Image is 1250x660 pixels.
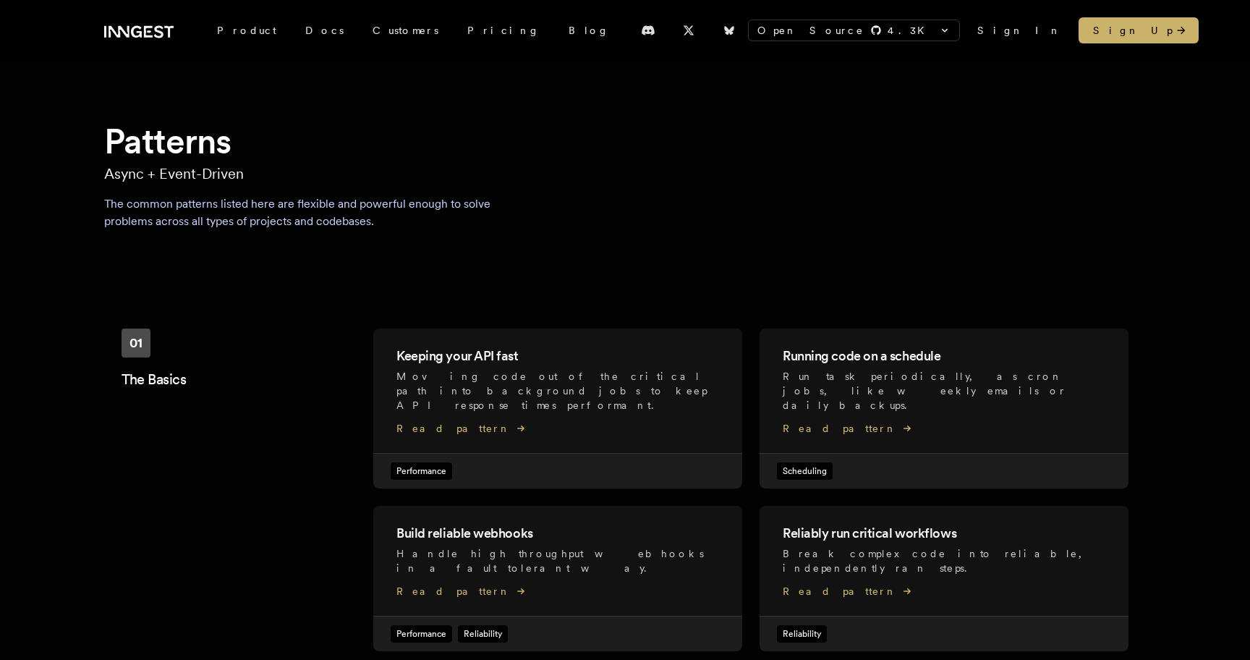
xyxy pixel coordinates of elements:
[373,506,742,651] a: Build reliable webhooksHandle high throughput webhooks in a fault tolerant way.Read patternPerfor...
[391,462,452,480] span: Performance
[757,23,864,38] span: Open Source
[391,625,452,643] span: Performance
[104,195,521,230] p: The common patterns listed here are flexible and powerful enough to solve problems across all typ...
[458,625,508,643] span: Reliability
[396,369,719,412] p: Moving code out of the critical path into background jobs to keep API response times performant .
[373,329,742,488] a: Keeping your API fastMoving code out of the critical path into background jobs to keep API respon...
[713,19,745,42] a: Bluesky
[632,19,664,42] a: Discord
[783,523,1105,543] h2: Reliably run critical workflows
[396,523,719,543] h2: Build reliable webhooks
[777,625,827,643] span: Reliability
[760,329,1128,488] a: Running code on a scheduleRun task periodically, as cron jobs, like weekly emails or daily backup...
[396,584,719,598] span: Read pattern
[1079,17,1199,43] a: Sign Up
[673,19,705,42] a: X
[977,23,1061,38] a: Sign In
[783,369,1105,412] p: Run task periodically, as cron jobs, like weekly emails or daily backups .
[783,584,1105,598] span: Read pattern
[453,17,554,43] a: Pricing
[396,346,719,366] h2: Keeping your API fast
[783,346,1105,366] h2: Running code on a schedule
[396,546,719,575] p: Handle high throughput webhooks in a fault tolerant way .
[396,421,719,436] span: Read pattern
[104,164,1146,184] p: Async + Event-Driven
[760,506,1128,651] a: Reliably run critical workflowsBreak complex code into reliable, independently ran steps.Read pat...
[888,23,933,38] span: 4.3 K
[358,17,453,43] a: Customers
[783,546,1105,575] p: Break complex code into reliable, independently ran steps .
[783,421,1105,436] span: Read pattern
[203,17,291,43] div: Product
[122,369,373,389] h2: The Basics
[104,119,1146,164] h1: Patterns
[554,17,624,43] a: Blog
[291,17,358,43] a: Docs
[777,462,833,480] span: Scheduling
[122,329,150,357] div: 01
